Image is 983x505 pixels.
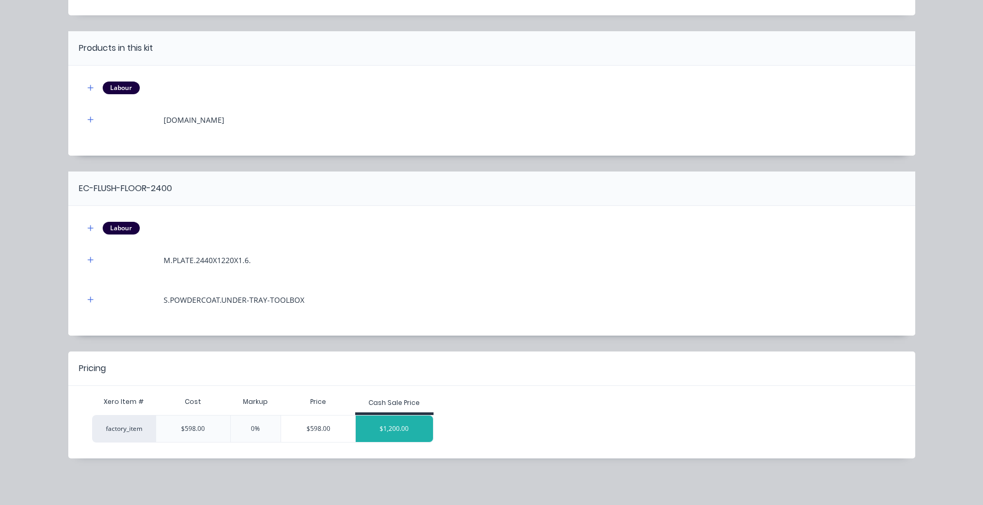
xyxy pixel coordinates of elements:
[164,255,251,266] div: M.PLATE.2440X1220X1.6.
[103,222,140,235] div: Labour
[92,415,156,443] div: factory_item
[103,82,140,94] div: Labour
[79,362,106,375] div: Pricing
[79,182,172,195] div: EC-FLUSH-FLOOR-2400
[281,391,355,412] div: Price
[103,246,156,275] img: M.PLATE.2440X1220X1.6.
[103,105,156,134] img: M.RHS.40X40X2.BLUE
[164,114,224,125] div: [DOMAIN_NAME]
[230,391,281,412] div: Markup
[92,391,156,412] div: Xero Item #
[156,391,230,412] div: Cost
[368,398,420,408] div: Cash Sale Price
[230,415,281,443] div: 0%
[164,294,304,305] div: S.POWDERCOAT.UNDER-TRAY-TOOLBOX
[281,416,355,442] div: $598.00
[356,416,433,442] div: $1,200.00
[156,415,230,443] div: $598.00
[79,42,153,55] div: Products in this kit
